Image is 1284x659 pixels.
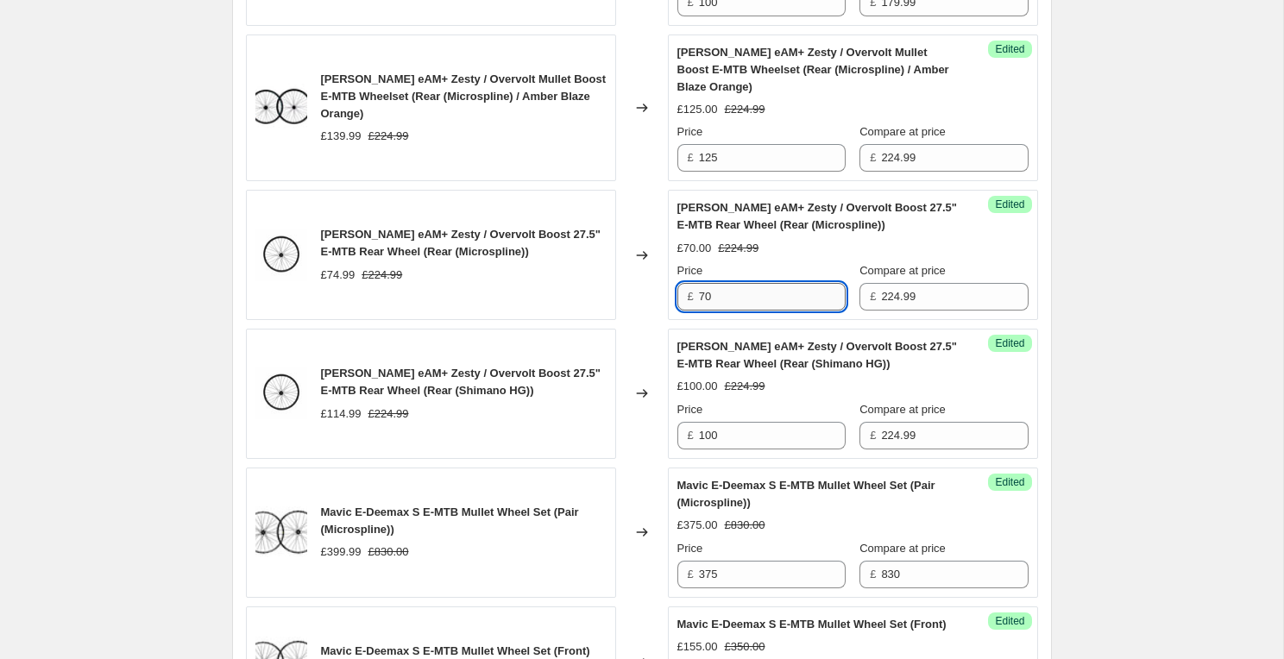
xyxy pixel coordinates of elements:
span: Compare at price [859,264,946,277]
span: £350.00 [725,640,765,653]
span: £830.00 [725,518,765,531]
span: £ [870,429,876,442]
span: £224.99 [725,103,765,116]
img: s-l1600_20_4cb6fd7a-8431-477a-83d2-44016d180ace_80x.webp [255,506,307,558]
img: s-l1600_5_5be4468d-d69b-4879-8204-d902525ff506_80x.webp [255,82,307,134]
span: Price [677,403,703,416]
span: [PERSON_NAME] eAM+ Zesty / Overvolt Boost 27.5" E-MTB Rear Wheel (Rear (Shimano HG)) [321,367,601,397]
span: £139.99 [321,129,362,142]
span: £224.99 [362,268,402,281]
img: s-l1600_14_7f06737c-f8a9-4f73-b0c8-9775d86a4c1a_80x.webp [255,229,307,281]
span: [PERSON_NAME] eAM+ Zesty / Overvolt Boost 27.5" E-MTB Rear Wheel (Rear (Shimano HG)) [677,340,957,370]
img: s-l1600_14_7f06737c-f8a9-4f73-b0c8-9775d86a4c1a_80x.webp [255,367,307,419]
span: Edited [995,42,1024,56]
span: £399.99 [321,545,362,558]
span: £ [688,290,694,303]
span: [PERSON_NAME] eAM+ Zesty / Overvolt Boost 27.5" E-MTB Rear Wheel (Rear (Microspline)) [677,201,957,231]
span: Edited [995,614,1024,628]
span: Compare at price [859,542,946,555]
span: £ [688,568,694,581]
span: £ [688,429,694,442]
span: [PERSON_NAME] eAM+ Zesty / Overvolt Mullet Boost E-MTB Wheelset (Rear (Microspline) / Amber Blaze... [321,72,606,120]
span: £830.00 [368,545,409,558]
span: £224.99 [368,407,409,420]
span: Mavic E-Deemax S E-MTB Mullet Wheel Set (Front) [321,644,590,657]
span: £ [688,151,694,164]
span: Mavic E-Deemax S E-MTB Mullet Wheel Set (Pair (Microspline)) [677,479,935,509]
span: Mavic E-Deemax S E-MTB Mullet Wheel Set (Pair (Microspline)) [321,505,579,536]
span: £125.00 [677,103,718,116]
span: Compare at price [859,403,946,416]
span: [PERSON_NAME] eAM+ Zesty / Overvolt Mullet Boost E-MTB Wheelset (Rear (Microspline) / Amber Blaze... [677,46,949,93]
span: Price [677,264,703,277]
span: £224.99 [368,129,409,142]
span: £100.00 [677,380,718,392]
span: Edited [995,198,1024,211]
span: £ [870,290,876,303]
span: Edited [995,475,1024,489]
span: £74.99 [321,268,356,281]
span: Price [677,125,703,138]
span: Edited [995,336,1024,350]
span: £ [870,151,876,164]
span: Price [677,542,703,555]
span: £375.00 [677,518,718,531]
span: £114.99 [321,407,362,420]
span: [PERSON_NAME] eAM+ Zesty / Overvolt Boost 27.5" E-MTB Rear Wheel (Rear (Microspline)) [321,228,601,258]
span: £155.00 [677,640,718,653]
span: £224.99 [725,380,765,392]
span: Compare at price [859,125,946,138]
span: £ [870,568,876,581]
span: £224.99 [718,242,758,254]
span: £70.00 [677,242,712,254]
span: Mavic E-Deemax S E-MTB Mullet Wheel Set (Front) [677,618,947,631]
